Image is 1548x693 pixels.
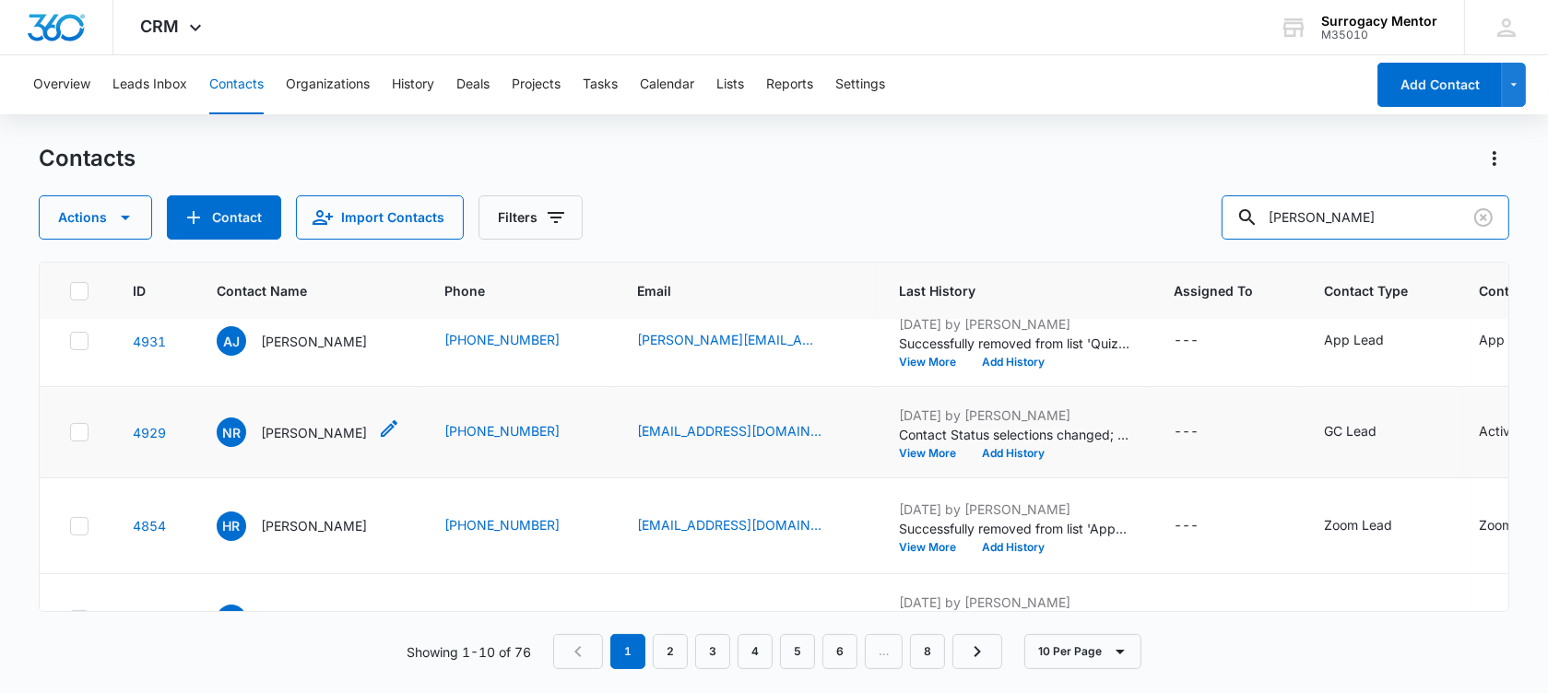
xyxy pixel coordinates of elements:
a: Next Page [952,634,1002,669]
p: [PERSON_NAME] [261,423,367,442]
button: View More [899,448,969,459]
div: Contact Type - GC Lead - Select to Edit Field [1324,608,1410,630]
button: Leads Inbox [112,55,187,114]
div: Phone - +1 (918) 232-7050 - Select to Edit Field [444,330,593,352]
div: Contact Name - Nicole Rainone - Select to Edit Field [217,417,400,447]
div: --- [1174,608,1199,630]
button: View More [899,542,969,553]
button: Organizations [286,55,370,114]
p: [DATE] by [PERSON_NAME] [899,405,1129,425]
a: [PHONE_NUMBER] [444,515,560,534]
button: Tasks [583,55,618,114]
div: Zoom Lead [1324,515,1392,534]
p: [PERSON_NAME] [261,610,367,629]
a: Page 8 [910,634,945,669]
div: Email - retherfordh19@gmail.com - Select to Edit Field [637,515,855,537]
div: Contact Type - Zoom Lead - Select to Edit Field [1324,515,1425,537]
button: Actions [39,195,152,240]
div: --- [1174,515,1199,537]
div: Assigned To - - Select to Edit Field [1174,515,1232,537]
a: Page 2 [653,634,688,669]
span: Contact Name [217,281,373,300]
span: ID [133,281,146,300]
button: Calendar [640,55,694,114]
div: App Lead [1324,330,1384,349]
div: account id [1321,29,1437,41]
button: Add History [969,542,1058,553]
p: [DATE] by [PERSON_NAME] [899,314,1129,334]
div: --- [1174,330,1199,352]
a: [EMAIL_ADDRESS][DOMAIN_NAME] [637,421,821,440]
a: Page 4 [738,634,773,669]
span: Contact Type [1324,281,1408,300]
p: Showing 1-10 of 76 [407,642,531,662]
button: Filters [479,195,583,240]
span: AJ [217,326,246,356]
span: CRM [141,17,180,36]
div: Email - nrainone@yahoo.com - Select to Edit Field [637,421,855,443]
div: Email - ashleykins@cox.net - Select to Edit Field [637,330,855,352]
button: View More [899,357,969,368]
span: Assigned To [1174,281,1253,300]
p: [PERSON_NAME] [261,516,367,535]
a: [EMAIL_ADDRESS][DOMAIN_NAME] [637,515,821,534]
a: Navigate to contact details page for Ashley Jinks [133,334,166,349]
div: Assigned To - - Select to Edit Field [1174,421,1232,443]
button: Overview [33,55,90,114]
button: Add Contact [1377,63,1502,107]
button: Add Contact [167,195,281,240]
button: Import Contacts [296,195,464,240]
nav: Pagination [553,634,1002,669]
p: Contact Status selections changed; None was removed and Actively Screening was added. [899,425,1129,444]
div: Contact Name - Ashley Jinks - Select to Edit Field [217,326,400,356]
a: Navigate to contact details page for Haylee Retherford [133,518,166,534]
div: GC Lead [1324,608,1377,628]
div: --- [1174,421,1199,443]
a: [EMAIL_ADDRESS][DOMAIN_NAME] [637,608,821,628]
button: Add History [969,448,1058,459]
span: NR [217,417,246,447]
p: [DATE] by [PERSON_NAME] [899,499,1129,519]
div: Assigned To - - Select to Edit Field [1174,608,1232,630]
a: [PHONE_NUMBER] [444,421,560,440]
button: Clear [1469,203,1498,232]
a: [PHONE_NUMBER] [444,608,560,628]
button: 10 Per Page [1024,634,1141,669]
button: Actions [1480,144,1509,173]
a: [PHONE_NUMBER] [444,330,560,349]
div: Phone - +1 (601) 818-3883 - Select to Edit Field [444,608,593,630]
h1: Contacts [39,145,136,172]
em: 1 [610,634,645,669]
div: Contact Type - GC Lead - Select to Edit Field [1324,421,1410,443]
p: Successfully removed from list 'Quiz: Yes (Ongoing) (recreated 7/15)'. [899,334,1129,353]
span: AD [217,605,246,634]
button: Projects [512,55,561,114]
a: Page 6 [822,634,857,669]
p: [DATE] by [PERSON_NAME] [899,593,1129,612]
div: account name [1321,14,1437,29]
button: Contacts [209,55,264,114]
div: GC Lead [1324,421,1377,440]
button: Lists [716,55,744,114]
div: App No [1479,330,1526,349]
button: History [392,55,434,114]
div: Phone - +1 (706) 699-9180 - Select to Edit Field [444,515,593,537]
div: Phone - (714) 653-8263 - Select to Edit Field [444,421,593,443]
div: Contact Type - App Lead - Select to Edit Field [1324,330,1417,352]
div: Assigned To - - Select to Edit Field [1174,330,1232,352]
a: Page 3 [695,634,730,669]
input: Search Contacts [1222,195,1509,240]
p: [PERSON_NAME] [261,332,367,351]
a: Navigate to contact details page for Nicole Rainone [133,425,166,440]
div: Contact Name - Haylee Retherford - Select to Edit Field [217,511,400,541]
span: HR [217,511,246,541]
div: Contact Name - Amber-Lynn Denson - Select to Edit Field [217,605,400,634]
div: Email - amberlynnhoughton1@gmail.com - Select to Edit Field [637,608,855,630]
span: Last History [899,281,1103,300]
span: Email [637,281,828,300]
a: Page 5 [780,634,815,669]
button: Reports [766,55,813,114]
p: Successfully removed from list 'App Leads Yes [DATE]'. [899,519,1129,538]
button: Add History [969,357,1058,368]
span: Phone [444,281,566,300]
